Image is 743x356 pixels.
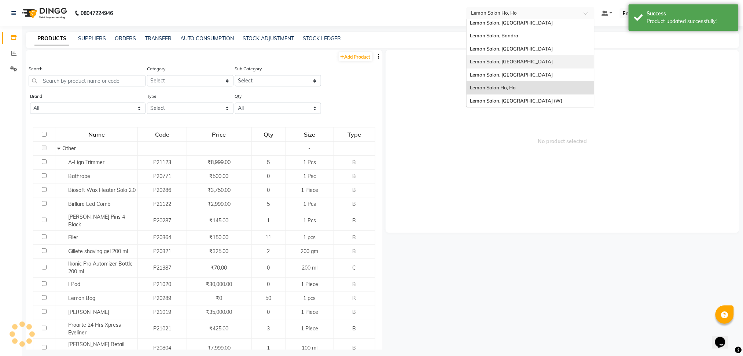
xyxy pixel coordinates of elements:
[210,217,229,224] span: ₹145.00
[386,50,740,233] span: No product selected
[304,295,316,301] span: 1 pcs
[353,234,356,241] span: B
[470,46,553,52] span: Lemon Salon, [GEOGRAPHIC_DATA]
[206,281,232,288] span: ₹30,000.00
[62,145,76,152] span: Other
[207,159,231,166] span: ₹8,999.00
[68,248,128,255] span: Gillete shaving gel 200 ml
[153,248,171,255] span: P20321
[302,264,317,271] span: 200 ml
[68,187,136,193] span: Biosoft Wax Heater Solo 2.0
[68,234,78,241] span: Filer
[303,159,316,166] span: 1 Pcs
[267,309,270,315] span: 0
[267,187,270,193] span: 0
[210,248,229,255] span: ₹325.00
[339,52,372,61] a: Add Product
[147,66,165,72] label: Category
[153,295,171,301] span: P20289
[267,248,270,255] span: 2
[153,345,171,351] span: P20804
[267,281,270,288] span: 0
[153,264,171,271] span: P21387
[353,201,356,207] span: B
[647,10,733,18] div: Success
[353,309,356,315] span: B
[301,248,319,255] span: 200 gm
[235,66,262,72] label: Sub Category
[301,309,318,315] span: 1 Piece
[267,264,270,271] span: 0
[68,309,109,315] span: [PERSON_NAME]
[68,341,124,355] span: [PERSON_NAME] Retail Purifying Gel 100ml
[68,214,125,228] span: [PERSON_NAME] Pins 4 Black
[334,128,375,141] div: Type
[29,75,146,86] input: Search by product name or code
[187,128,251,141] div: Price
[207,345,231,351] span: ₹7,999.00
[353,345,356,351] span: B
[353,217,356,224] span: B
[353,173,356,179] span: B
[153,173,171,179] span: P20771
[647,18,733,25] div: Product updated successfully!
[235,93,242,100] label: Qty
[267,325,270,332] span: 3
[78,35,106,42] a: SUPPLIERS
[266,295,272,301] span: 50
[216,295,222,301] span: ₹0
[243,35,294,42] a: STOCK ADJUSTMENT
[19,3,69,23] img: logo
[301,187,318,193] span: 1 Piece
[304,234,316,241] span: 1 pcs
[303,217,316,224] span: 1 Pcs
[29,66,43,72] label: Search
[303,173,316,179] span: 1 Psc
[68,295,95,301] span: Lemon Bag
[353,248,356,255] span: B
[206,309,232,315] span: ₹35,000.00
[68,322,121,336] span: Proarte 24 Hrs Xpress Eyeliner
[56,128,137,141] div: Name
[286,128,333,141] div: Size
[353,325,356,332] span: B
[267,345,270,351] span: 1
[57,145,62,152] span: Collapse Row
[153,187,171,193] span: P20286
[470,85,516,90] span: Lemon Salon Ho, Ho
[470,98,563,104] span: Lemon Salon, [GEOGRAPHIC_DATA] (W)
[353,264,356,271] span: C
[466,19,595,107] ng-dropdown-panel: Options list
[470,72,553,78] span: Lemon Salon, [GEOGRAPHIC_DATA]
[115,35,136,42] a: ORDERS
[153,159,171,166] span: P21123
[303,35,341,42] a: STOCK LEDGER
[207,187,231,193] span: ₹3,750.00
[353,281,356,288] span: B
[353,295,356,301] span: R
[353,187,356,193] span: B
[34,32,69,45] a: PRODUCTS
[266,234,272,241] span: 11
[153,201,171,207] span: P21122
[211,264,227,271] span: ₹70.00
[153,309,171,315] span: P21019
[147,93,157,100] label: Type
[353,159,356,166] span: B
[81,3,113,23] b: 08047224946
[30,93,42,100] label: Brand
[153,217,171,224] span: P20287
[180,35,234,42] a: AUTO CONSUMPTION
[470,20,553,26] span: Lemon Salon, [GEOGRAPHIC_DATA]
[153,325,171,332] span: P21021
[267,217,270,224] span: 1
[267,173,270,179] span: 0
[145,35,172,42] a: TRANSFER
[267,159,270,166] span: 5
[712,327,736,349] iframe: chat widget
[207,201,231,207] span: ₹2,999.00
[301,281,318,288] span: 1 Piece
[68,159,104,166] span: A-Lign Trimmer
[210,173,229,179] span: ₹500.00
[210,234,229,241] span: ₹150.00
